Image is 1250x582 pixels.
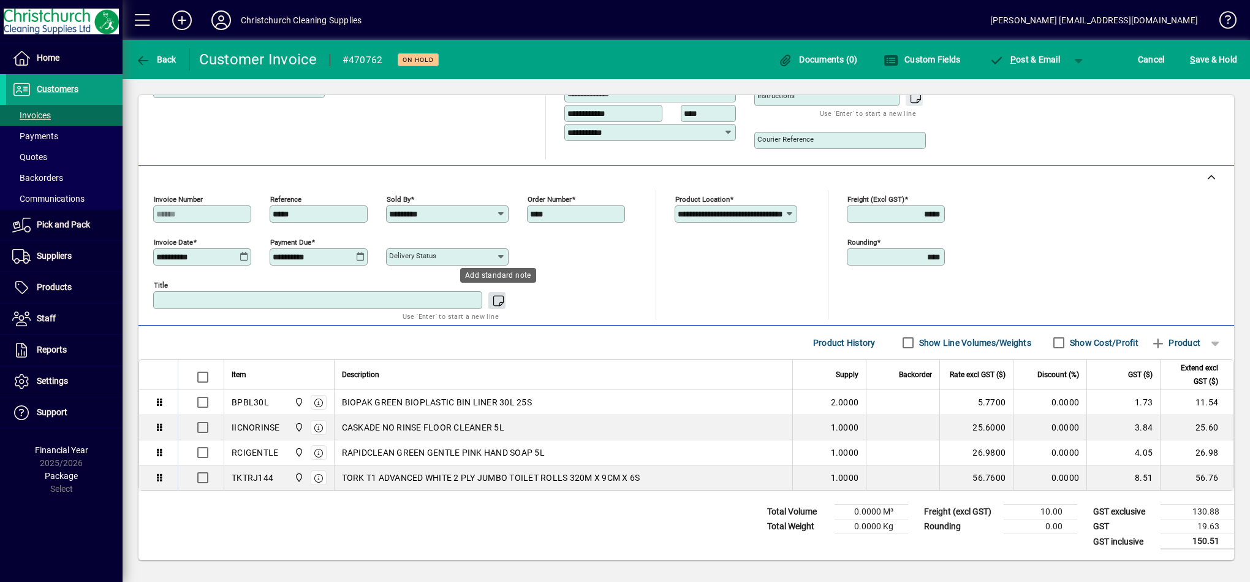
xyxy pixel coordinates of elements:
[1190,55,1195,64] span: S
[918,505,1004,519] td: Freight (excl GST)
[37,282,72,292] span: Products
[37,251,72,261] span: Suppliers
[775,48,861,71] button: Documents (0)
[1160,465,1233,490] td: 56.76
[899,368,932,381] span: Backorder
[947,421,1006,434] div: 25.6000
[947,472,1006,484] div: 56.7600
[6,335,123,366] a: Reports
[342,446,545,459] span: RAPIDCLEAN GREEN GENTLE PINK HAND SOAP 5L
[232,368,246,381] span: Item
[6,241,123,272] a: Suppliers
[1004,505,1077,519] td: 10.00
[1161,534,1234,549] td: 150.51
[291,396,305,409] span: Christchurch Cleaning Supplies Ltd
[154,281,168,289] mat-label: Title
[847,238,877,247] mat-label: Rounding
[6,397,123,428] a: Support
[675,195,730,204] mat-label: Product location
[37,53,59,63] span: Home
[37,376,68,386] span: Settings
[403,309,499,323] mat-hint: Use 'Enter' to start a new line
[1161,505,1234,519] td: 130.88
[831,396,859,408] span: 2.0000
[6,366,123,397] a: Settings
[6,304,123,334] a: Staff
[460,268,536,283] div: Add standard note
[1086,415,1160,440] td: 3.84
[6,188,123,209] a: Communications
[1135,48,1168,71] button: Cancel
[6,126,123,147] a: Payments
[835,505,908,519] td: 0.0000 M³
[343,50,383,70] div: #470762
[154,238,193,247] mat-label: Invoice date
[37,220,90,229] span: Pick and Pack
[761,519,835,534] td: Total Weight
[947,396,1006,408] div: 5.7700
[35,445,88,455] span: Financial Year
[1067,337,1138,349] label: Show Cost/Profit
[270,195,301,204] mat-label: Reference
[12,131,58,141] span: Payments
[389,251,436,260] mat-label: Delivery status
[291,421,305,434] span: Christchurch Cleaning Supplies Ltd
[403,56,434,64] span: On hold
[37,313,56,323] span: Staff
[761,505,835,519] td: Total Volume
[342,368,379,381] span: Description
[884,55,961,64] span: Custom Fields
[1168,361,1218,388] span: Extend excl GST ($)
[1086,440,1160,465] td: 4.05
[1087,534,1161,549] td: GST inclusive
[918,519,1004,534] td: Rounding
[342,396,532,408] span: BIOPAK GREEN BIOPLASTIC BIN LINER 30L 25S
[1086,390,1160,415] td: 1.73
[6,105,123,126] a: Invoices
[1013,415,1086,440] td: 0.0000
[6,147,123,167] a: Quotes
[37,407,67,417] span: Support
[45,471,78,481] span: Package
[808,332,881,354] button: Product History
[199,50,317,69] div: Customer Invoice
[132,48,180,71] button: Back
[1013,440,1086,465] td: 0.0000
[6,210,123,240] a: Pick and Pack
[135,55,176,64] span: Back
[37,345,67,354] span: Reports
[757,135,814,144] mat-label: Courier Reference
[1013,465,1086,490] td: 0.0000
[123,48,190,71] app-page-header-button: Back
[12,110,51,120] span: Invoices
[831,446,859,459] span: 1.0000
[813,333,876,353] span: Product History
[983,48,1066,71] button: Post & Email
[917,337,1031,349] label: Show Line Volumes/Weights
[820,106,916,120] mat-hint: Use 'Enter' to start a new line
[989,55,1060,64] span: ost & Email
[1160,440,1233,465] td: 26.98
[342,421,504,434] span: CASKADE NO RINSE FLOOR CLEANER 5L
[291,471,305,484] span: Christchurch Cleaning Supplies Ltd
[1190,50,1237,69] span: ave & Hold
[6,43,123,74] a: Home
[1151,333,1200,353] span: Product
[12,194,85,204] span: Communications
[1145,332,1206,354] button: Product
[6,272,123,303] a: Products
[757,91,795,100] mat-label: Instructions
[990,10,1198,30] div: [PERSON_NAME] [EMAIL_ADDRESS][DOMAIN_NAME]
[232,446,278,459] div: RCIGENTLE
[202,9,241,31] button: Profile
[1037,368,1079,381] span: Discount (%)
[1160,390,1233,415] td: 11.54
[947,446,1006,459] div: 26.9800
[847,195,904,204] mat-label: Freight (excl GST)
[881,48,964,71] button: Custom Fields
[1160,415,1233,440] td: 25.60
[162,9,202,31] button: Add
[291,446,305,459] span: Christchurch Cleaning Supplies Ltd
[154,195,203,204] mat-label: Invoice number
[1013,390,1086,415] td: 0.0000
